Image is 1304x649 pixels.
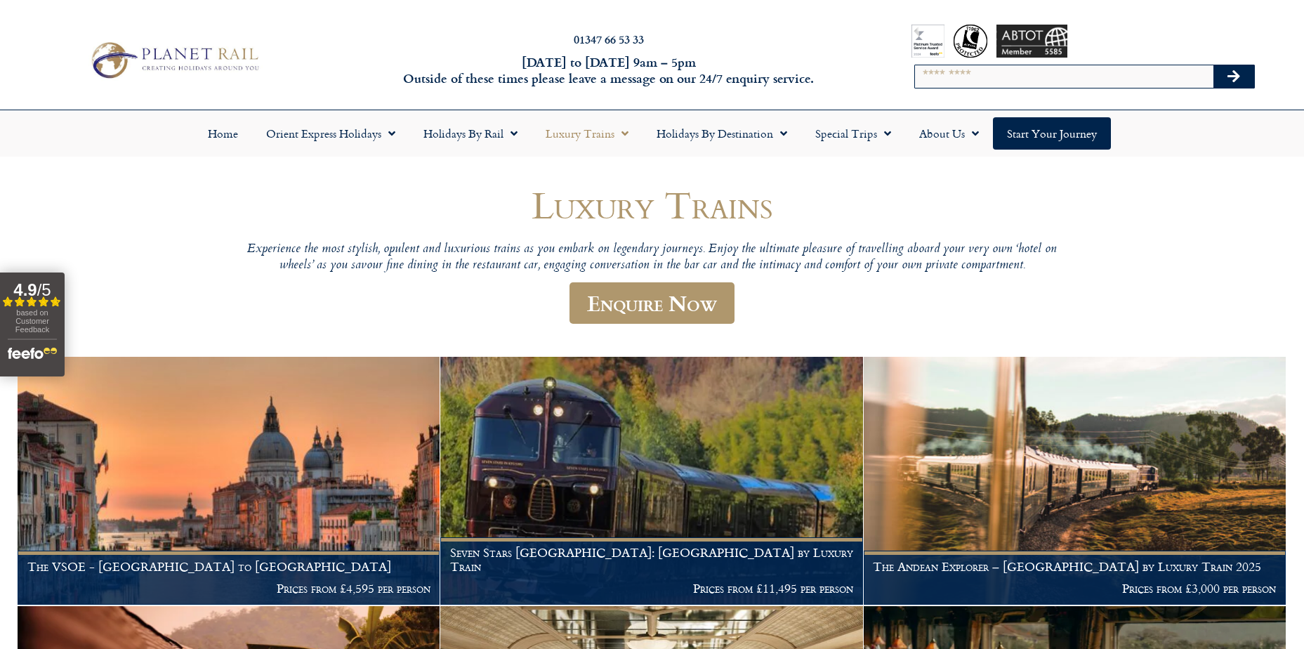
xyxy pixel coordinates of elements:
[27,582,430,596] p: Prices from £4,595 per person
[532,117,643,150] a: Luxury Trains
[252,117,409,150] a: Orient Express Holidays
[643,117,801,150] a: Holidays by Destination
[18,357,440,605] a: The VSOE - [GEOGRAPHIC_DATA] to [GEOGRAPHIC_DATA] Prices from £4,595 per person
[231,242,1074,275] p: Experience the most stylish, opulent and luxurious trains as you embark on legendary journeys. En...
[864,357,1286,605] a: The Andean Explorer – [GEOGRAPHIC_DATA] by Luxury Train 2025 Prices from £3,000 per person
[351,54,866,87] h6: [DATE] to [DATE] 9am – 5pm Outside of these times please leave a message on our 24/7 enquiry serv...
[27,560,430,574] h1: The VSOE - [GEOGRAPHIC_DATA] to [GEOGRAPHIC_DATA]
[231,184,1074,225] h1: Luxury Trains
[1213,65,1254,88] button: Search
[450,582,853,596] p: Prices from £11,495 per person
[409,117,532,150] a: Holidays by Rail
[574,31,644,47] a: 01347 66 53 33
[440,357,863,605] a: Seven Stars [GEOGRAPHIC_DATA]: [GEOGRAPHIC_DATA] by Luxury Train Prices from £11,495 per person
[569,282,735,324] a: Enquire Now
[18,357,440,605] img: Orient Express Special Venice compressed
[84,38,263,81] img: Planet Rail Train Holidays Logo
[7,117,1297,150] nav: Menu
[993,117,1111,150] a: Start your Journey
[450,546,853,573] h1: Seven Stars [GEOGRAPHIC_DATA]: [GEOGRAPHIC_DATA] by Luxury Train
[905,117,993,150] a: About Us
[801,117,905,150] a: Special Trips
[194,117,252,150] a: Home
[873,582,1276,596] p: Prices from £3,000 per person
[873,560,1276,574] h1: The Andean Explorer – [GEOGRAPHIC_DATA] by Luxury Train 2025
